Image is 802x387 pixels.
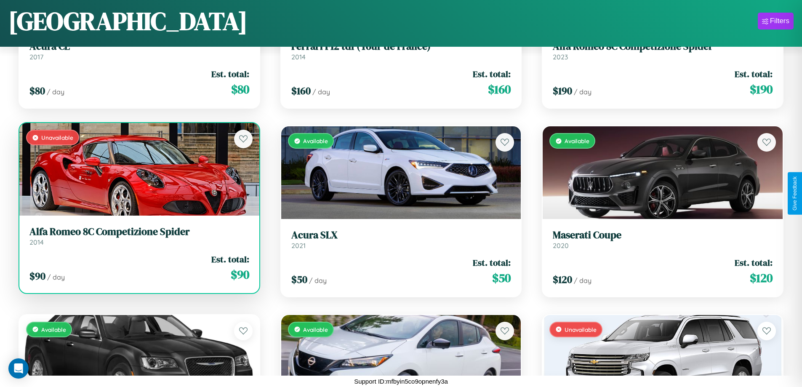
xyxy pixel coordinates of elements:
span: / day [309,276,327,285]
h3: Alfa Romeo 8C Competizione Spider [553,40,773,53]
span: 2020 [553,241,569,250]
span: $ 80 [231,81,249,98]
h3: Acura SLX [291,229,511,241]
div: Filters [770,17,789,25]
span: 2014 [29,238,44,246]
span: Available [303,137,328,144]
h3: Acura CL [29,40,249,53]
div: Give Feedback [792,176,798,211]
a: Acura CL2017 [29,40,249,61]
a: Ferrari F12 tdf (Tour de France)2014 [291,40,511,61]
span: $ 160 [291,84,311,98]
a: Alfa Romeo 8C Competizione Spider2014 [29,226,249,246]
span: Available [303,326,328,333]
span: Est. total: [473,256,511,269]
a: Alfa Romeo 8C Competizione Spider2023 [553,40,773,61]
span: Unavailable [41,134,73,141]
span: $ 90 [29,269,45,283]
span: $ 120 [553,272,572,286]
span: Est. total: [735,256,773,269]
span: / day [574,88,592,96]
a: Maserati Coupe2020 [553,229,773,250]
button: Filters [758,13,794,29]
span: $ 50 [492,270,511,286]
h3: Maserati Coupe [553,229,773,241]
span: Est. total: [473,68,511,80]
span: 2017 [29,53,43,61]
div: Open Intercom Messenger [8,358,29,379]
span: $ 50 [291,272,307,286]
h3: Alfa Romeo 8C Competizione Spider [29,226,249,238]
span: 2014 [291,53,306,61]
span: $ 80 [29,84,45,98]
a: Acura SLX2021 [291,229,511,250]
span: Est. total: [211,253,249,265]
h1: [GEOGRAPHIC_DATA] [8,4,248,38]
span: $ 190 [750,81,773,98]
span: 2023 [553,53,568,61]
span: $ 90 [231,266,249,283]
span: / day [47,273,65,281]
span: Available [565,137,589,144]
span: / day [312,88,330,96]
span: Available [41,326,66,333]
span: / day [47,88,64,96]
span: Unavailable [565,326,597,333]
span: $ 160 [488,81,511,98]
h3: Ferrari F12 tdf (Tour de France) [291,40,511,53]
p: Support ID: mfbyin5co9opnenfy3a [354,376,448,387]
span: Est. total: [211,68,249,80]
span: / day [574,276,592,285]
span: 2021 [291,241,306,250]
span: Est. total: [735,68,773,80]
span: $ 120 [750,270,773,286]
span: $ 190 [553,84,572,98]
